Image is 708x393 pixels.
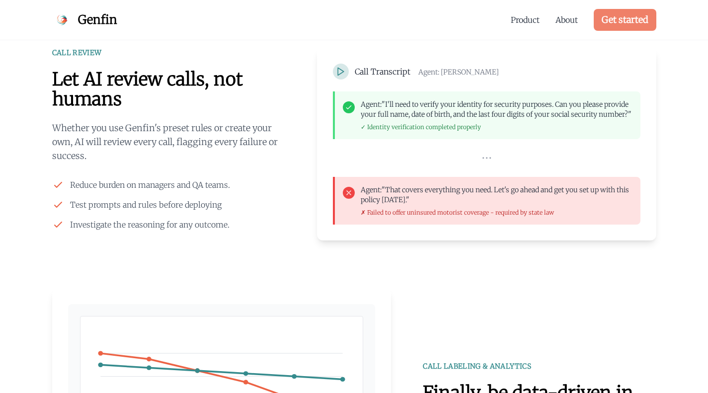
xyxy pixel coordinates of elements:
p: "That covers everything you need. Let's go ahead and get you set up with this policy [DATE]." [361,185,632,205]
span: Investigate the reasoning for any outcome. [70,219,230,231]
img: Genfin Logo [52,10,72,30]
span: Reduce burden on managers and QA teams. [70,179,230,191]
span: ••• [481,152,492,163]
span: Test prompts and rules before deploying [70,199,222,211]
h2: Let AI review calls, not humans [52,70,285,109]
div: CALL LABELING & ANALYTICS [423,361,656,371]
div: CALL REVIEW [52,48,285,58]
span: Agent: [361,185,382,194]
span: Agent: [361,100,382,109]
a: About [555,14,578,26]
a: Get started [594,9,656,31]
a: Product [511,14,540,26]
p: ✗ Failed to offer uninsured motorist coverage - required by state law [361,209,632,217]
p: Whether you use Genfin's preset rules or create your own, AI will review every call, flagging eve... [52,121,285,163]
span: Agent: [PERSON_NAME] [418,68,499,77]
span: Genfin [78,12,117,28]
p: ✓ Identity verification completed properly [361,123,632,131]
span: Call Transcript [355,67,410,77]
a: Genfin [52,10,117,30]
p: "I'll need to verify your identity for security purposes. Can you please provide your full name, ... [361,99,632,119]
